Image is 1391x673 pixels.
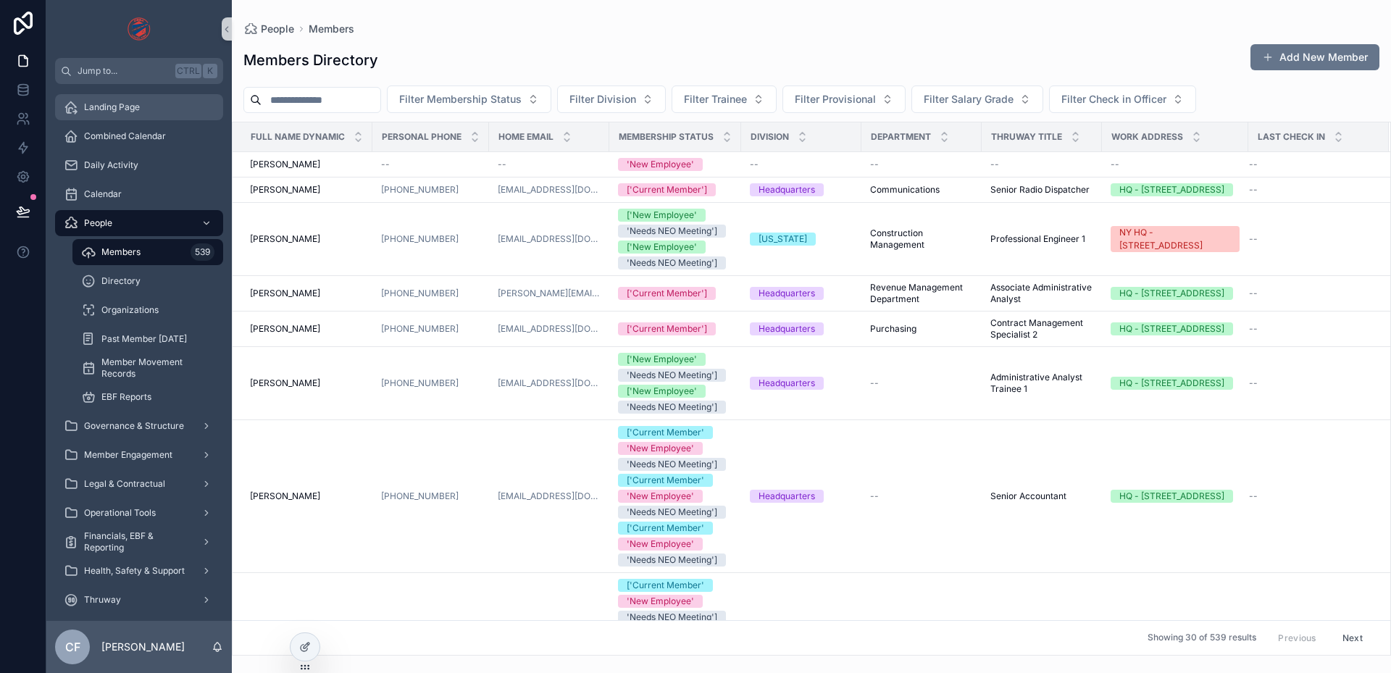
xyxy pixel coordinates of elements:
[1249,490,1258,502] span: --
[387,85,551,113] button: Select Button
[204,65,216,77] span: K
[627,442,694,455] div: 'New Employee'
[1250,44,1379,70] button: Add New Member
[381,184,480,196] a: [PHONE_NUMBER]
[1249,184,1371,196] a: --
[1249,233,1258,245] span: --
[381,159,390,170] span: --
[55,558,223,584] a: Health, Safety & Support
[618,209,732,269] a: ['New Employee''Needs NEO Meeting']['New Employee''Needs NEO Meeting']
[250,288,364,299] a: [PERSON_NAME]
[382,131,461,143] span: Personal Phone
[498,131,554,143] span: Home Email
[870,377,879,389] span: --
[72,297,223,323] a: Organizations
[750,322,853,335] a: Headquarters
[250,323,364,335] a: [PERSON_NAME]
[990,282,1093,305] a: Associate Administrative Analyst
[1249,288,1371,299] a: --
[870,490,879,502] span: --
[684,92,747,106] span: Filter Trainee
[498,159,506,170] span: --
[627,322,707,335] div: ['Current Member']
[782,85,906,113] button: Select Button
[870,282,973,305] a: Revenue Management Department
[84,130,166,142] span: Combined Calendar
[627,209,697,222] div: ['New Employee'
[627,158,694,171] div: 'New Employee'
[55,471,223,497] a: Legal & Contractual
[55,58,223,84] button: Jump to...CtrlK
[1119,287,1224,300] div: HQ - [STREET_ADDRESS]
[250,377,320,389] span: [PERSON_NAME]
[101,356,209,380] span: Member Movement Records
[1119,226,1231,252] div: NY HQ - [STREET_ADDRESS]
[1111,159,1240,170] a: --
[750,490,853,503] a: Headquarters
[1249,377,1258,389] span: --
[870,227,973,251] span: Construction Management
[750,183,853,196] a: Headquarters
[1111,131,1183,143] span: Work Address
[309,22,354,36] a: Members
[569,92,636,106] span: Filter Division
[498,233,601,245] a: [EMAIL_ADDRESS][DOMAIN_NAME]
[101,391,151,403] span: EBF Reports
[1249,377,1371,389] a: --
[627,490,694,503] div: 'New Employee'
[381,323,480,335] a: [PHONE_NUMBER]
[84,101,140,113] span: Landing Page
[627,353,697,366] div: ['New Employee'
[870,323,973,335] a: Purchasing
[381,288,459,299] a: [PHONE_NUMBER]
[1249,323,1258,335] span: --
[72,326,223,352] a: Past Member [DATE]
[381,288,480,299] a: [PHONE_NUMBER]
[55,500,223,526] a: Operational Tools
[1061,92,1166,106] span: Filter Check in Officer
[1249,233,1371,245] a: --
[191,243,214,261] div: 539
[381,233,480,245] a: [PHONE_NUMBER]
[627,553,717,567] div: 'Needs NEO Meeting']
[619,131,714,143] span: Membership Status
[55,442,223,468] a: Member Engagement
[1111,490,1240,503] a: HQ - [STREET_ADDRESS]
[990,372,1093,395] a: Administrative Analyst Trainee 1
[618,287,732,300] a: ['Current Member']
[672,85,777,113] button: Select Button
[1249,323,1371,335] a: --
[750,377,853,390] a: Headquarters
[1148,632,1256,644] span: Showing 30 of 539 results
[627,611,717,624] div: 'Needs NEO Meeting']
[381,184,459,196] a: [PHONE_NUMBER]
[498,377,601,389] a: [EMAIL_ADDRESS][DOMAIN_NAME]
[627,225,717,238] div: 'Needs NEO Meeting']
[498,490,601,502] a: [EMAIL_ADDRESS][DOMAIN_NAME]
[1049,85,1196,113] button: Select Button
[750,159,759,170] span: --
[990,159,1093,170] a: --
[990,233,1085,245] span: Professional Engineer 1
[627,385,697,398] div: ['New Employee'
[991,131,1062,143] span: Thruway Title
[627,401,717,414] div: 'Needs NEO Meeting']
[870,490,973,502] a: --
[871,131,931,143] span: Department
[381,377,480,389] a: [PHONE_NUMBER]
[250,490,320,502] span: [PERSON_NAME]
[101,333,187,345] span: Past Member [DATE]
[101,246,141,258] span: Members
[1258,131,1325,143] span: Last Check In
[1111,226,1240,252] a: NY HQ - [STREET_ADDRESS]
[557,85,666,113] button: Select Button
[55,587,223,613] a: Thruway
[84,507,156,519] span: Operational Tools
[84,188,122,200] span: Calendar
[1119,490,1224,503] div: HQ - [STREET_ADDRESS]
